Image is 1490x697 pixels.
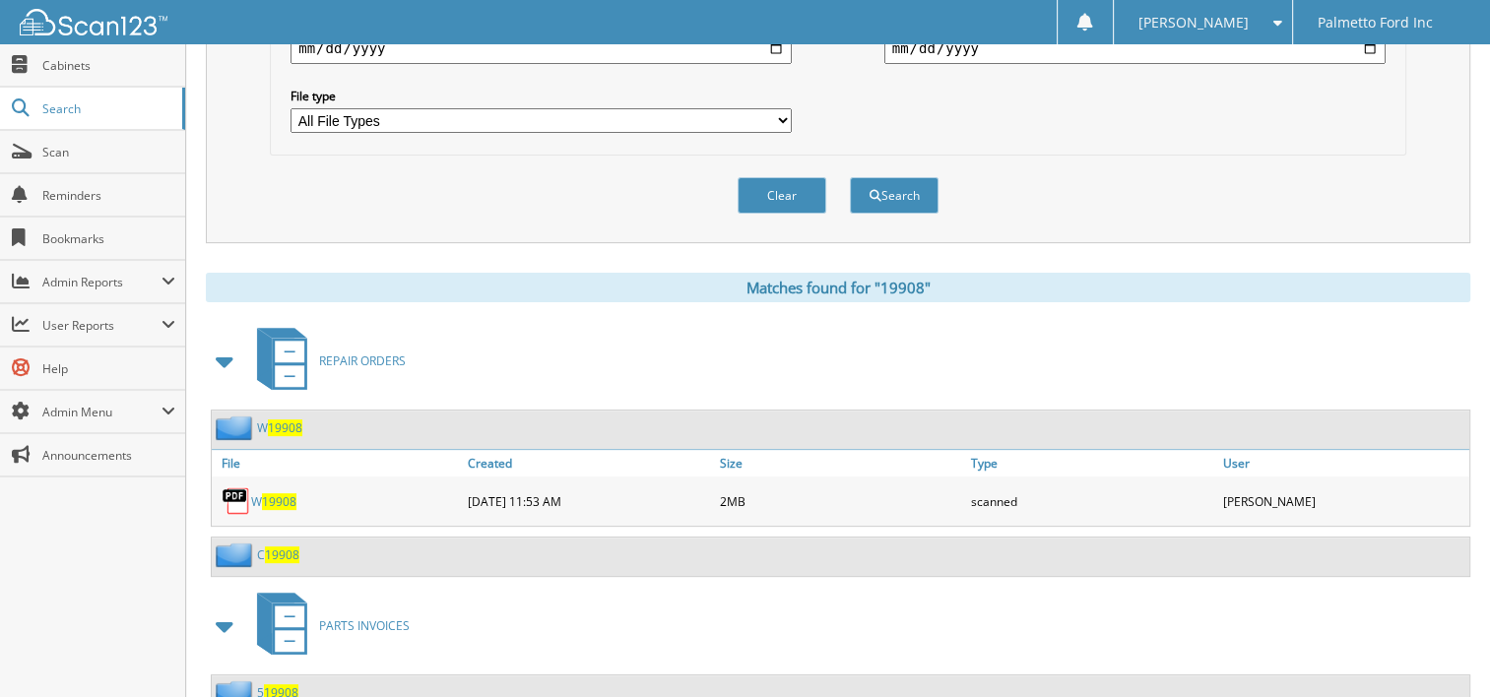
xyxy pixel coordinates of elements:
[42,144,175,160] span: Scan
[268,419,302,436] span: 19908
[850,177,939,214] button: Search
[42,317,162,334] span: User Reports
[216,415,257,440] img: folder2.png
[291,32,792,64] input: start
[463,481,714,521] div: [DATE] 11:53 AM
[1138,17,1249,29] span: [PERSON_NAME]
[1318,17,1433,29] span: Palmetto Ford Inc
[966,450,1217,476] a: Type
[738,177,826,214] button: Clear
[245,322,406,400] a: REPAIR ORDERS
[319,617,410,634] span: PARTS INVOICES
[966,481,1217,521] div: scanned
[42,404,162,420] span: Admin Menu
[319,352,406,369] span: REPAIR ORDERS
[715,450,966,476] a: Size
[1218,481,1469,521] div: [PERSON_NAME]
[20,9,167,35] img: scan123-logo-white.svg
[265,546,299,563] span: 19908
[245,587,410,665] a: PARTS INVOICES
[222,486,251,516] img: PDF.png
[42,360,175,377] span: Help
[206,273,1470,302] div: Matches found for "19908"
[257,546,299,563] a: C19908
[42,100,172,117] span: Search
[1218,450,1469,476] a: User
[42,447,175,464] span: Announcements
[216,542,257,567] img: folder2.png
[262,493,296,510] span: 19908
[42,187,175,204] span: Reminders
[257,419,302,436] a: W19908
[251,493,296,510] a: W19908
[212,450,463,476] a: File
[42,230,175,247] span: Bookmarks
[1392,602,1490,697] iframe: Chat Widget
[463,450,714,476] a: Created
[291,88,792,104] label: File type
[715,481,966,521] div: 2MB
[42,274,162,290] span: Admin Reports
[42,57,175,74] span: Cabinets
[884,32,1386,64] input: end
